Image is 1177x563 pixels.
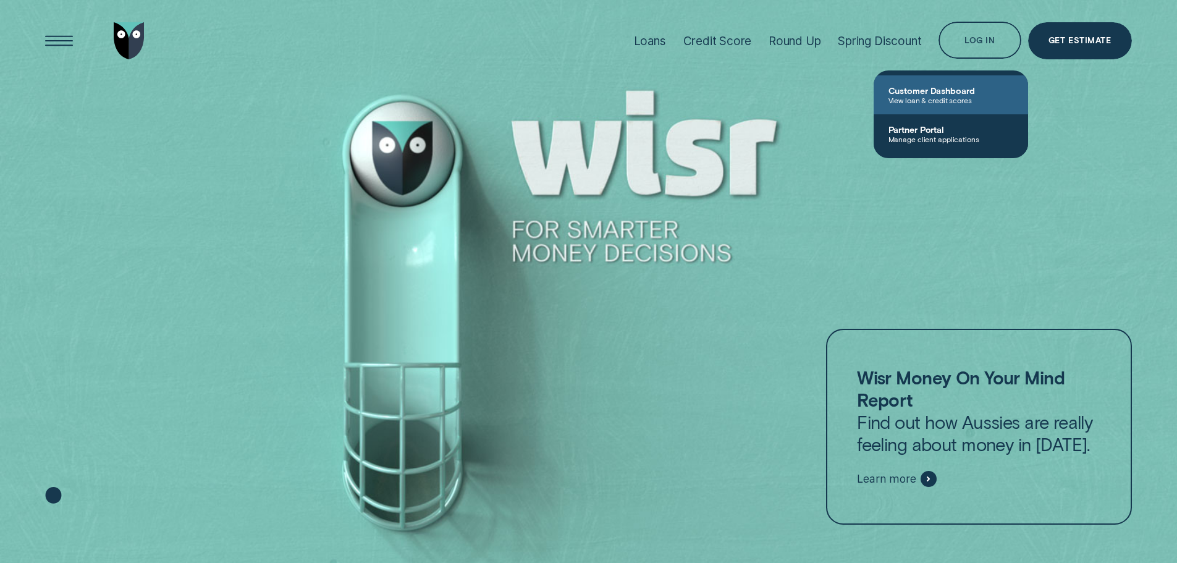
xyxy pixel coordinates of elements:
[857,472,916,486] span: Learn more
[888,96,1013,104] span: View loan & credit scores
[634,34,666,48] div: Loans
[114,22,145,59] img: Wisr
[874,114,1028,153] a: Partner PortalManage client applications
[683,34,752,48] div: Credit Score
[888,135,1013,143] span: Manage client applications
[769,34,821,48] div: Round Up
[826,329,1131,525] a: Wisr Money On Your Mind ReportFind out how Aussies are really feeling about money in [DATE].Learn...
[838,34,921,48] div: Spring Discount
[888,85,1013,96] span: Customer Dashboard
[888,124,1013,135] span: Partner Portal
[857,366,1065,410] strong: Wisr Money On Your Mind Report
[939,22,1021,59] button: Log in
[1028,22,1132,59] a: Get Estimate
[41,22,78,59] button: Open Menu
[857,366,1100,455] p: Find out how Aussies are really feeling about money in [DATE].
[874,75,1028,114] a: Customer DashboardView loan & credit scores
